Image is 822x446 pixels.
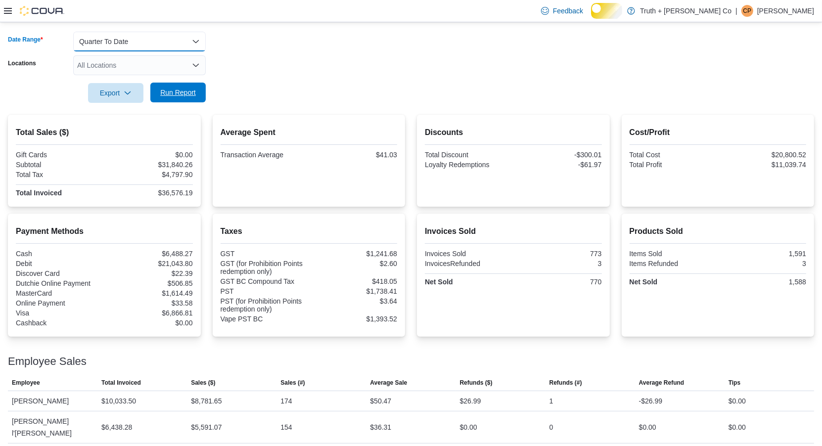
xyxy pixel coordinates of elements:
[106,151,193,159] div: $0.00
[16,299,102,307] div: Online Payment
[88,83,143,103] button: Export
[280,379,305,387] span: Sales (#)
[549,421,553,433] div: 0
[311,277,397,285] div: $418.05
[460,379,493,387] span: Refunds ($)
[8,36,43,44] label: Date Range
[640,5,731,17] p: Truth + [PERSON_NAME] Co
[221,297,307,313] div: PST (for Prohibition Points redemption only)
[743,5,752,17] span: CP
[73,32,206,51] button: Quarter To Date
[720,161,806,169] div: $11,039.74
[630,225,807,237] h2: Products Sold
[425,127,602,138] h2: Discounts
[370,421,391,433] div: $36.31
[720,278,806,286] div: 1,588
[16,279,102,287] div: Dutchie Online Payment
[221,315,307,323] div: Vape PST BC
[191,395,222,407] div: $8,781.65
[221,225,398,237] h2: Taxes
[630,161,716,169] div: Total Profit
[425,151,511,159] div: Total Discount
[8,411,97,443] div: [PERSON_NAME] l'[PERSON_NAME]
[460,421,477,433] div: $0.00
[370,395,391,407] div: $50.47
[106,279,193,287] div: $506.85
[425,250,511,258] div: Invoices Sold
[425,278,453,286] strong: Net Sold
[720,260,806,268] div: 3
[553,6,583,16] span: Feedback
[12,379,40,387] span: Employee
[221,277,307,285] div: GST BC Compound Tax
[106,250,193,258] div: $6,488.27
[16,269,102,277] div: Discover Card
[101,379,141,387] span: Total Invoiced
[729,421,746,433] div: $0.00
[191,379,215,387] span: Sales ($)
[16,309,102,317] div: Visa
[106,309,193,317] div: $6,866.81
[741,5,753,17] div: Cindy Pendergast
[757,5,814,17] p: [PERSON_NAME]
[101,421,132,433] div: $6,438.28
[311,250,397,258] div: $1,241.68
[191,421,222,433] div: $5,591.07
[20,6,64,16] img: Cova
[150,83,206,102] button: Run Report
[8,391,97,411] div: [PERSON_NAME]
[106,319,193,327] div: $0.00
[101,395,136,407] div: $10,033.50
[515,161,602,169] div: -$61.97
[537,1,587,21] a: Feedback
[16,289,102,297] div: MasterCard
[425,161,511,169] div: Loyalty Redemptions
[425,260,511,268] div: InvoicesRefunded
[515,260,602,268] div: 3
[311,297,397,305] div: $3.64
[16,225,193,237] h2: Payment Methods
[8,356,87,367] h3: Employee Sales
[729,379,740,387] span: Tips
[639,421,656,433] div: $0.00
[221,260,307,275] div: GST (for Prohibition Points redemption only)
[630,260,716,268] div: Items Refunded
[311,260,397,268] div: $2.60
[630,151,716,159] div: Total Cost
[280,395,292,407] div: 174
[221,287,307,295] div: PST
[106,171,193,178] div: $4,797.90
[16,151,102,159] div: Gift Cards
[425,225,602,237] h2: Invoices Sold
[16,250,102,258] div: Cash
[106,269,193,277] div: $22.39
[549,395,553,407] div: 1
[729,395,746,407] div: $0.00
[106,260,193,268] div: $21,043.80
[720,250,806,258] div: 1,591
[106,299,193,307] div: $33.58
[549,379,582,387] span: Refunds (#)
[106,289,193,297] div: $1,614.49
[94,83,137,103] span: Export
[515,278,602,286] div: 770
[16,171,102,178] div: Total Tax
[16,189,62,197] strong: Total Invoiced
[280,421,292,433] div: 154
[630,278,658,286] strong: Net Sold
[106,161,193,169] div: $31,840.26
[192,61,200,69] button: Open list of options
[311,315,397,323] div: $1,393.52
[639,395,662,407] div: -$26.99
[221,250,307,258] div: GST
[16,260,102,268] div: Debit
[16,319,102,327] div: Cashback
[221,127,398,138] h2: Average Spent
[311,287,397,295] div: $1,738.41
[515,151,602,159] div: -$300.01
[106,189,193,197] div: $36,576.19
[735,5,737,17] p: |
[720,151,806,159] div: $20,800.52
[160,88,196,97] span: Run Report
